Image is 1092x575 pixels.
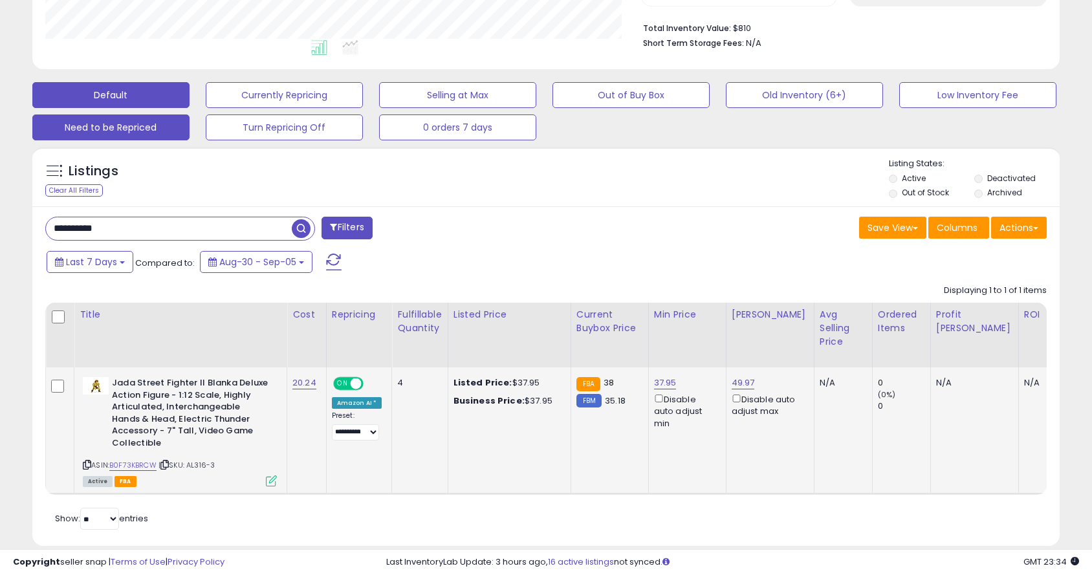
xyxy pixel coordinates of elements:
button: Actions [991,217,1047,239]
b: Short Term Storage Fees: [643,38,744,49]
div: 0 [878,400,930,412]
button: Aug-30 - Sep-05 [200,251,312,273]
b: Business Price: [453,395,525,407]
button: Low Inventory Fee [899,82,1056,108]
div: seller snap | | [13,556,224,569]
div: Amazon AI * [332,397,382,409]
span: 38 [604,376,614,389]
div: Displaying 1 to 1 of 1 items [944,285,1047,297]
div: ROI [1024,308,1071,321]
button: Out of Buy Box [552,82,710,108]
div: Min Price [654,308,721,321]
button: Currently Repricing [206,82,363,108]
div: [PERSON_NAME] [732,308,809,321]
div: 0 [878,377,930,389]
strong: Copyright [13,556,60,568]
a: 20.24 [292,376,316,389]
div: Last InventoryLab Update: 3 hours ago, not synced. [386,556,1079,569]
div: Fulfillable Quantity [397,308,442,335]
h5: Listings [69,162,118,180]
button: Save View [859,217,926,239]
span: Show: entries [55,512,148,525]
div: Profit [PERSON_NAME] [936,308,1013,335]
span: Compared to: [135,257,195,269]
div: Ordered Items [878,308,925,335]
span: OFF [362,378,382,389]
div: $37.95 [453,395,561,407]
span: Columns [937,221,977,234]
span: N/A [746,37,761,49]
button: Default [32,82,190,108]
small: FBM [576,394,602,407]
button: Turn Repricing Off [206,114,363,140]
div: $37.95 [453,377,561,389]
div: Clear All Filters [45,184,103,197]
div: Disable auto adjust min [654,392,716,429]
span: 35.18 [605,395,626,407]
a: B0F73KBRCW [109,460,157,471]
div: 4 [397,377,437,389]
label: Out of Stock [902,187,949,198]
div: Disable auto adjust max [732,392,804,417]
button: Selling at Max [379,82,536,108]
b: Listed Price: [453,376,512,389]
p: Listing States: [889,158,1060,170]
span: Aug-30 - Sep-05 [219,255,296,268]
div: Preset: [332,411,382,440]
button: Last 7 Days [47,251,133,273]
b: Total Inventory Value: [643,23,731,34]
div: Cost [292,308,321,321]
button: 0 orders 7 days [379,114,536,140]
button: Need to be Repriced [32,114,190,140]
span: FBA [115,476,136,487]
div: N/A [820,377,862,389]
div: Current Buybox Price [576,308,643,335]
div: Title [80,308,281,321]
a: 16 active listings [548,556,614,568]
div: ASIN: [83,377,277,485]
a: 49.97 [732,376,755,389]
div: N/A [936,377,1009,389]
span: | SKU: AL316-3 [158,460,215,470]
span: Last 7 Days [66,255,117,268]
span: ON [334,378,351,389]
button: Columns [928,217,989,239]
button: Filters [322,217,372,239]
button: Old Inventory (6+) [726,82,883,108]
label: Active [902,173,926,184]
small: (0%) [878,389,896,400]
a: 37.95 [654,376,677,389]
a: Privacy Policy [168,556,224,568]
li: $810 [643,19,1038,35]
a: Terms of Use [111,556,166,568]
b: Jada Street Fighter II Blanka Deluxe Action Figure - 1:12 Scale, Highly Articulated, Interchangea... [112,377,269,452]
small: FBA [576,377,600,391]
div: Listed Price [453,308,565,321]
img: 312Gki08eZL._SL40_.jpg [83,377,109,395]
label: Deactivated [987,173,1036,184]
label: Archived [987,187,1022,198]
span: 2025-09-13 23:34 GMT [1023,556,1079,568]
div: Avg Selling Price [820,308,867,349]
div: Repricing [332,308,387,321]
span: All listings currently available for purchase on Amazon [83,476,113,487]
div: N/A [1024,377,1067,389]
